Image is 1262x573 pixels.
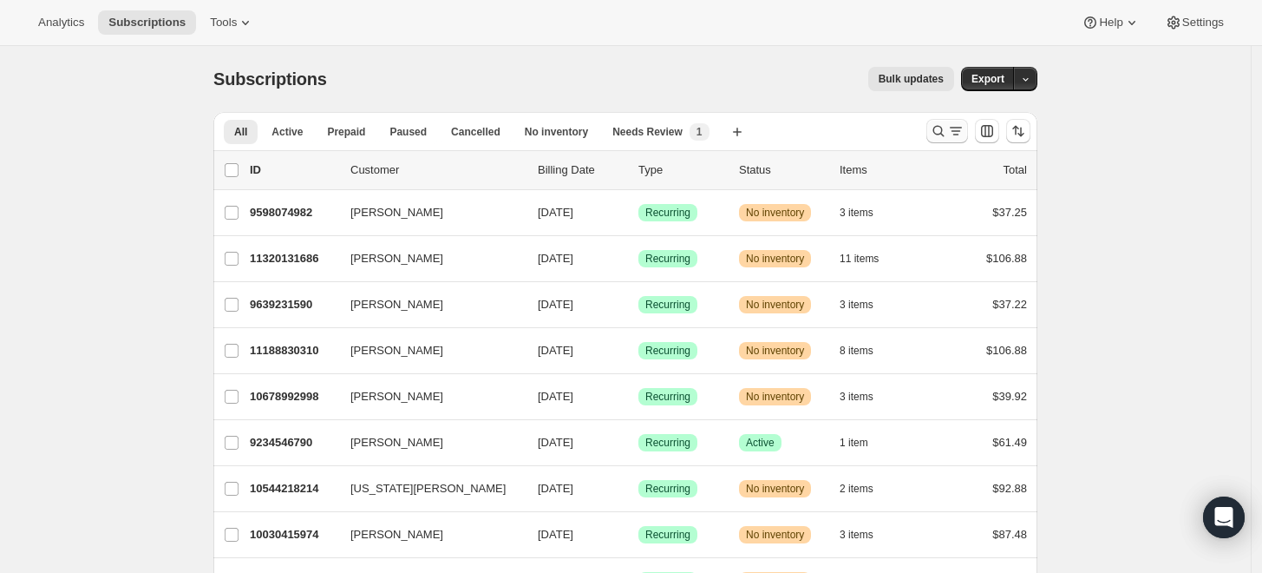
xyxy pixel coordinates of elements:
[840,293,893,317] button: 3 items
[250,161,337,179] p: ID
[451,125,500,139] span: Cancelled
[538,436,573,449] span: [DATE]
[840,247,898,271] button: 11 items
[645,252,690,266] span: Recurring
[645,482,690,496] span: Recurring
[992,436,1027,449] span: $61.49
[696,125,703,139] span: 1
[350,250,443,267] span: [PERSON_NAME]
[538,482,573,495] span: [DATE]
[250,385,1027,409] div: 10678992998[PERSON_NAME][DATE]SuccessRecurringWarningNo inventory3 items$39.92
[38,16,84,30] span: Analytics
[971,72,1004,86] span: Export
[327,125,365,139] span: Prepaid
[1004,161,1027,179] p: Total
[350,161,524,179] p: Customer
[840,161,926,179] div: Items
[961,67,1015,91] button: Export
[250,293,1027,317] div: 9639231590[PERSON_NAME][DATE]SuccessRecurringWarningNo inventory3 items$37.22
[250,434,337,451] p: 9234546790
[538,252,573,265] span: [DATE]
[840,436,868,450] span: 1 item
[250,431,1027,455] div: 9234546790[PERSON_NAME][DATE]SuccessRecurringSuccessActive1 item$61.49
[645,528,690,542] span: Recurring
[840,482,873,496] span: 2 items
[340,521,513,549] button: [PERSON_NAME]
[350,388,443,405] span: [PERSON_NAME]
[350,480,506,497] span: [US_STATE][PERSON_NAME]
[840,528,873,542] span: 3 items
[340,429,513,457] button: [PERSON_NAME]
[840,298,873,312] span: 3 items
[992,528,1027,541] span: $87.48
[250,204,337,221] p: 9598074982
[645,206,690,220] span: Recurring
[992,390,1027,403] span: $39.92
[1071,10,1150,35] button: Help
[1006,119,1030,143] button: Sort the results
[840,339,893,363] button: 8 items
[840,252,879,266] span: 11 items
[840,523,893,547] button: 3 items
[250,296,337,313] p: 9639231590
[1099,16,1122,30] span: Help
[271,125,303,139] span: Active
[350,434,443,451] span: [PERSON_NAME]
[879,72,944,86] span: Bulk updates
[840,477,893,501] button: 2 items
[868,67,954,91] button: Bulk updates
[975,119,999,143] button: Customize table column order and visibility
[98,10,196,35] button: Subscriptions
[840,344,873,358] span: 8 items
[350,296,443,313] span: [PERSON_NAME]
[250,342,337,359] p: 11188830310
[234,125,247,139] span: All
[638,161,725,179] div: Type
[525,125,588,139] span: No inventory
[538,161,624,179] p: Billing Date
[746,252,804,266] span: No inventory
[645,344,690,358] span: Recurring
[538,528,573,541] span: [DATE]
[986,252,1027,265] span: $106.88
[992,206,1027,219] span: $37.25
[746,206,804,220] span: No inventory
[739,161,826,179] p: Status
[645,298,690,312] span: Recurring
[250,526,337,543] p: 10030415974
[340,475,513,503] button: [US_STATE][PERSON_NAME]
[538,206,573,219] span: [DATE]
[350,204,443,221] span: [PERSON_NAME]
[250,247,1027,271] div: 11320131686[PERSON_NAME][DATE]SuccessRecurringWarningNo inventory11 items$106.88
[250,201,1027,225] div: 9598074982[PERSON_NAME][DATE]SuccessRecurringWarningNo inventory3 items$37.25
[992,298,1027,311] span: $37.22
[108,16,186,30] span: Subscriptions
[340,337,513,365] button: [PERSON_NAME]
[250,477,1027,501] div: 10544218214[US_STATE][PERSON_NAME][DATE]SuccessRecurringWarningNo inventory2 items$92.88
[250,250,337,267] p: 11320131686
[926,119,968,143] button: Search and filter results
[389,125,427,139] span: Paused
[340,291,513,319] button: [PERSON_NAME]
[746,482,804,496] span: No inventory
[612,125,683,139] span: Needs Review
[250,523,1027,547] div: 10030415974[PERSON_NAME][DATE]SuccessRecurringWarningNo inventory3 items$87.48
[986,344,1027,357] span: $106.88
[746,436,775,450] span: Active
[746,344,804,358] span: No inventory
[250,480,337,497] p: 10544218214
[340,245,513,273] button: [PERSON_NAME]
[210,16,237,30] span: Tools
[340,383,513,411] button: [PERSON_NAME]
[840,206,873,220] span: 3 items
[250,161,1027,179] div: IDCustomerBilling DateTypeStatusItemsTotal
[723,120,751,144] button: Create new view
[350,342,443,359] span: [PERSON_NAME]
[746,528,804,542] span: No inventory
[538,344,573,357] span: [DATE]
[538,390,573,403] span: [DATE]
[746,390,804,404] span: No inventory
[840,431,887,455] button: 1 item
[840,385,893,409] button: 3 items
[199,10,265,35] button: Tools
